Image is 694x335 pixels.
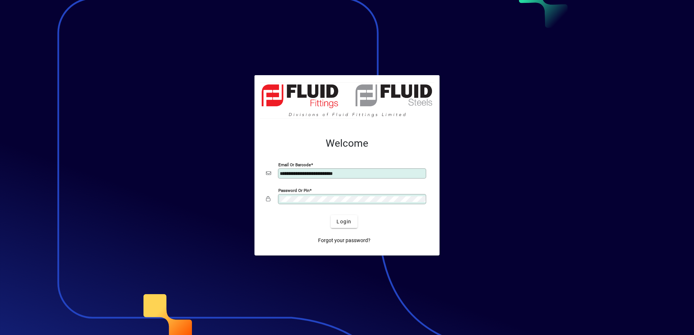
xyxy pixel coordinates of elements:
mat-label: Password or Pin [278,188,309,193]
span: Login [337,218,351,226]
h2: Welcome [266,137,428,150]
a: Forgot your password? [315,234,373,247]
mat-label: Email or Barcode [278,162,311,167]
span: Forgot your password? [318,237,370,244]
button: Login [331,215,357,228]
